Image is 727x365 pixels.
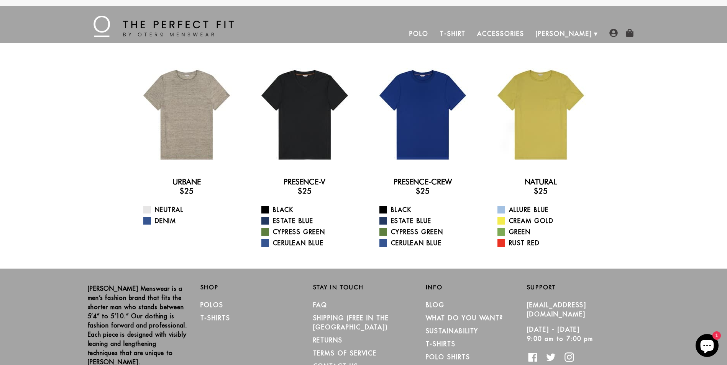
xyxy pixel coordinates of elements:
[94,16,234,37] img: The Perfect Fit - by Otero Menswear - Logo
[313,314,389,331] a: SHIPPING (Free in the [GEOGRAPHIC_DATA])
[426,314,504,322] a: What Do You Want?
[426,301,445,309] a: Blog
[434,24,471,43] a: T-Shirt
[625,29,634,37] img: shopping-bag-icon.png
[143,216,240,225] a: Denim
[497,238,594,248] a: Rust Red
[693,334,721,359] inbox-online-store-chat: Shopify online store chat
[313,284,414,291] h2: Stay in Touch
[497,205,594,214] a: Allure Blue
[426,327,479,335] a: Sustainability
[379,216,476,225] a: Estate Blue
[200,314,230,322] a: T-Shirts
[200,301,224,309] a: Polos
[379,238,476,248] a: Cerulean Blue
[379,205,476,214] a: Black
[527,325,628,343] p: [DATE] - [DATE] 9:00 am to 7:00 pm
[200,284,302,291] h2: Shop
[313,349,377,357] a: TERMS OF SERVICE
[313,301,328,309] a: FAQ
[313,336,343,344] a: RETURNS
[530,24,598,43] a: [PERSON_NAME]
[284,177,325,186] a: Presence-V
[527,284,640,291] h2: Support
[261,205,358,214] a: Black
[426,340,456,348] a: T-Shirts
[497,227,594,236] a: Green
[488,186,594,196] h3: $25
[527,301,587,318] a: [EMAIL_ADDRESS][DOMAIN_NAME]
[261,227,358,236] a: Cypress Green
[497,216,594,225] a: Cream Gold
[426,284,527,291] h2: Info
[252,186,358,196] h3: $25
[471,24,530,43] a: Accessories
[426,353,470,361] a: Polo Shirts
[609,29,618,37] img: user-account-icon.png
[134,186,240,196] h3: $25
[370,186,476,196] h3: $25
[394,177,452,186] a: Presence-Crew
[404,24,434,43] a: Polo
[261,238,358,248] a: Cerulean Blue
[525,177,557,186] a: Natural
[379,227,476,236] a: Cypress Green
[143,205,240,214] a: Neutral
[172,177,201,186] a: Urbane
[261,216,358,225] a: Estate Blue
